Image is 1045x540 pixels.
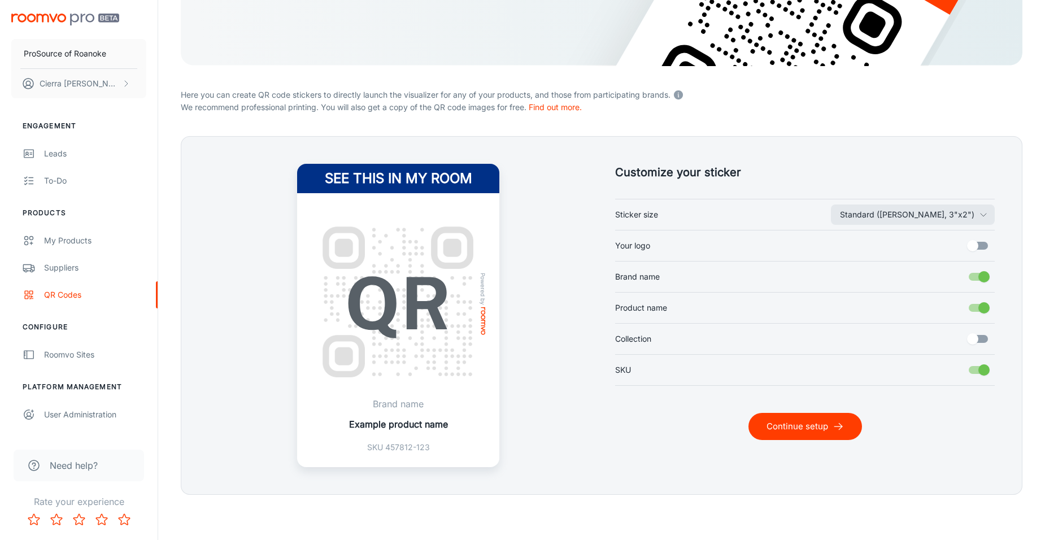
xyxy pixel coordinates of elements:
[297,164,499,193] h4: See this in my room
[529,102,582,112] a: Find out more.
[44,289,146,301] div: QR Codes
[90,508,113,531] button: Rate 4 star
[349,441,448,454] p: SKU 457812-123
[615,302,667,314] span: Product name
[44,408,146,421] div: User Administration
[11,14,119,25] img: Roomvo PRO Beta
[748,413,862,440] button: Continue setup
[44,175,146,187] div: To-do
[181,86,1022,101] p: Here you can create QR code stickers to directly launch the visualizer for any of your products, ...
[11,69,146,98] button: Cierra [PERSON_NAME]
[181,101,1022,114] p: We recommend professional printing. You will also get a copy of the QR code images for free.
[45,508,68,531] button: Rate 2 star
[11,39,146,68] button: ProSource of Roanoke
[615,164,995,181] h5: Customize your sticker
[44,234,146,247] div: My Products
[831,204,995,225] button: Sticker size
[481,307,485,335] img: roomvo
[44,262,146,274] div: Suppliers
[24,47,106,60] p: ProSource of Roanoke
[44,147,146,160] div: Leads
[40,77,119,90] p: Cierra [PERSON_NAME]
[23,508,45,531] button: Rate 1 star
[113,508,136,531] button: Rate 5 star
[68,508,90,531] button: Rate 3 star
[50,459,98,472] span: Need help?
[615,271,660,283] span: Brand name
[615,239,650,252] span: Your logo
[615,364,631,376] span: SKU
[311,215,486,390] img: QR Code Example
[477,273,489,305] span: Powered by
[615,333,651,345] span: Collection
[349,397,448,411] p: Brand name
[9,495,149,508] p: Rate your experience
[44,349,146,361] div: Roomvo Sites
[349,417,448,431] p: Example product name
[615,208,658,221] span: Sticker size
